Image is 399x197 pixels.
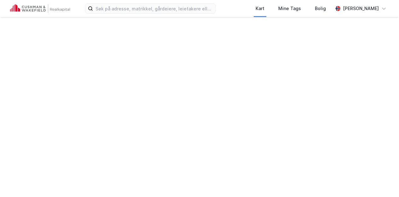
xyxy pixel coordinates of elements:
input: Søk på adresse, matrikkel, gårdeiere, leietakere eller personer [93,4,215,13]
img: cushman-wakefield-realkapital-logo.202ea83816669bd177139c58696a8fa1.svg [10,4,70,13]
iframe: Chat Widget [367,167,399,197]
div: Bolig [315,5,326,12]
div: Mine Tags [278,5,301,12]
div: [PERSON_NAME] [343,5,379,12]
div: Kart [256,5,264,12]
